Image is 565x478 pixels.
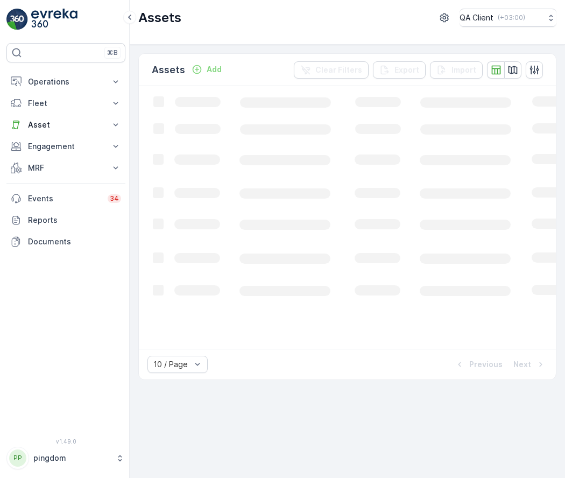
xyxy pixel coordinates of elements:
[107,48,118,57] p: ⌘B
[28,120,104,130] p: Asset
[28,215,121,226] p: Reports
[6,136,125,157] button: Engagement
[513,359,531,370] p: Next
[430,61,483,79] button: Import
[9,449,26,467] div: PP
[28,163,104,173] p: MRF
[460,9,556,27] button: QA Client(+03:00)
[138,9,181,26] p: Assets
[6,71,125,93] button: Operations
[33,453,110,463] p: pingdom
[373,61,426,79] button: Export
[394,65,419,75] p: Export
[469,359,503,370] p: Previous
[187,63,226,76] button: Add
[110,194,119,203] p: 34
[207,64,222,75] p: Add
[28,98,104,109] p: Fleet
[6,114,125,136] button: Asset
[28,193,101,204] p: Events
[152,62,185,78] p: Assets
[453,358,504,371] button: Previous
[6,209,125,231] a: Reports
[6,447,125,469] button: PPpingdom
[6,438,125,445] span: v 1.49.0
[6,231,125,252] a: Documents
[498,13,525,22] p: ( +03:00 )
[294,61,369,79] button: Clear Filters
[31,9,77,30] img: logo_light-DOdMpM7g.png
[451,65,476,75] p: Import
[6,157,125,179] button: MRF
[6,188,125,209] a: Events34
[315,65,362,75] p: Clear Filters
[28,141,104,152] p: Engagement
[6,93,125,114] button: Fleet
[6,9,28,30] img: logo
[28,76,104,87] p: Operations
[512,358,547,371] button: Next
[28,236,121,247] p: Documents
[460,12,493,23] p: QA Client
